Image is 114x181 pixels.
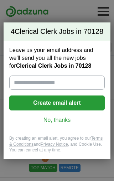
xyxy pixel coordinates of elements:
span: 4 [11,27,15,37]
a: Terms & Conditions [9,136,103,147]
h2: Clerical Clerk Jobs in 70128 [4,22,110,41]
a: Privacy Notice [41,142,68,147]
button: Create email alert [9,95,105,110]
label: Leave us your email address and we'll send you all the new jobs for [9,46,105,70]
a: No, thanks [15,116,99,124]
div: By creating an email alert, you agree to our and , and Cookie Use. You can cancel at any time. [4,135,110,159]
strong: Clerical Clerk Jobs in 70128 [16,63,92,69]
